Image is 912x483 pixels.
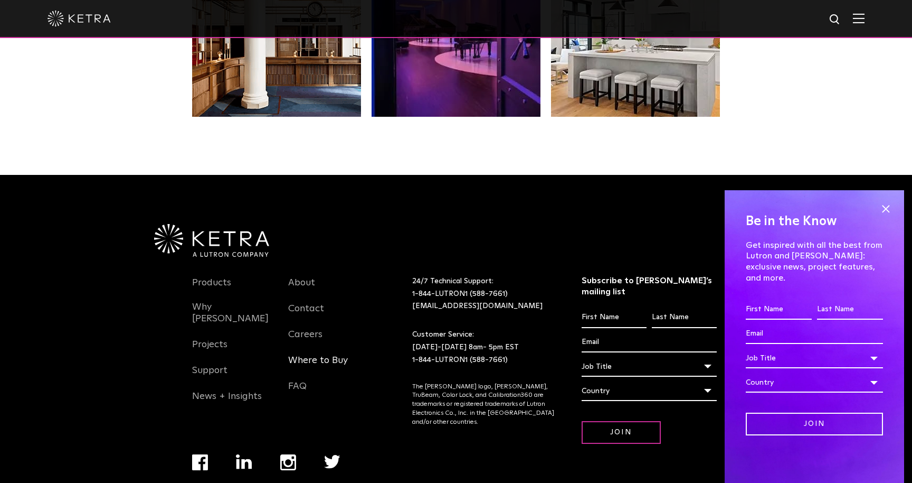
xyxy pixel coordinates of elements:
p: Get inspired with all the best from Lutron and [PERSON_NAME]: exclusive news, project features, a... [746,240,883,284]
a: Products [192,277,231,301]
h3: Subscribe to [PERSON_NAME]’s mailing list [582,275,717,298]
p: Customer Service: [DATE]-[DATE] 8am- 5pm EST [412,329,555,366]
input: Email [582,332,717,352]
input: Join [582,421,661,444]
a: FAQ [288,380,307,405]
a: About [288,277,315,301]
div: Navigation Menu [192,275,272,415]
div: Navigation Menu [288,275,368,405]
img: twitter [324,455,340,469]
a: 1-844-LUTRON1 (588-7661) [412,290,508,298]
img: instagram [280,454,296,470]
div: Job Title [582,357,717,377]
input: Last Name [652,308,717,328]
div: Country [746,373,883,393]
input: Join [746,413,883,435]
a: Where to Buy [288,355,348,379]
input: First Name [582,308,647,328]
a: Why [PERSON_NAME] [192,301,272,337]
img: Ketra-aLutronCo_White_RGB [154,224,269,257]
a: 1-844-LUTRON1 (588-7661) [412,356,508,364]
h4: Be in the Know [746,211,883,231]
img: Hamburger%20Nav.svg [853,13,864,23]
input: First Name [746,300,812,320]
div: Country [582,381,717,401]
input: Last Name [817,300,883,320]
a: Careers [288,329,322,353]
input: Email [746,324,883,344]
a: [EMAIL_ADDRESS][DOMAIN_NAME] [412,302,543,310]
img: search icon [829,13,842,26]
img: facebook [192,454,208,470]
a: Projects [192,339,227,363]
div: Job Title [746,348,883,368]
a: Contact [288,303,324,327]
p: 24/7 Technical Support: [412,275,555,313]
img: linkedin [236,454,252,469]
p: The [PERSON_NAME] logo, [PERSON_NAME], TruBeam, Color Lock, and Calibration360 are trademarks or ... [412,383,555,427]
a: Support [192,365,227,389]
img: ketra-logo-2019-white [47,11,111,26]
a: News + Insights [192,391,262,415]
